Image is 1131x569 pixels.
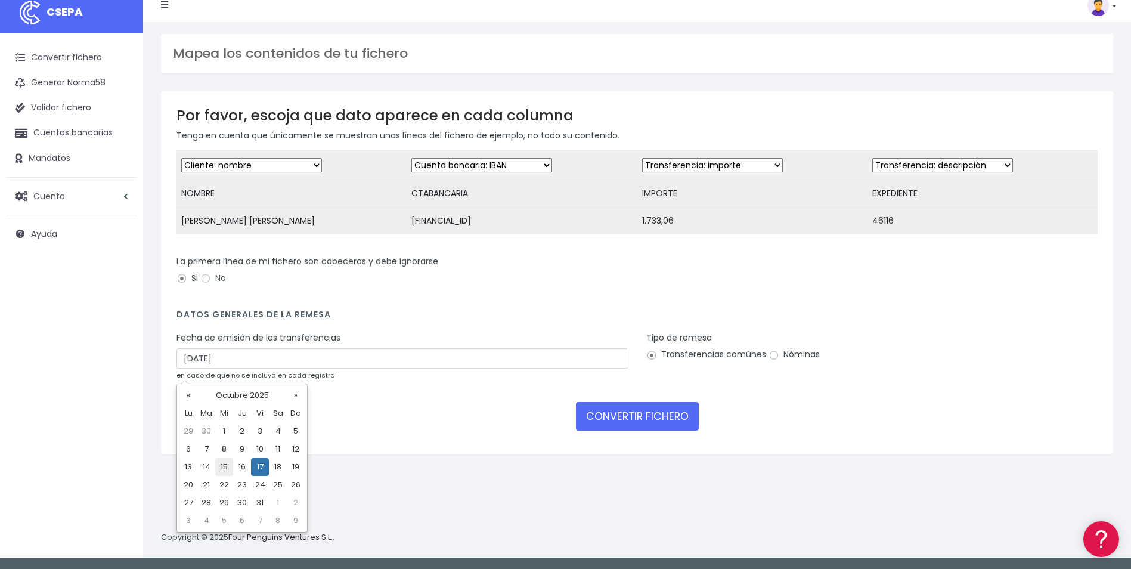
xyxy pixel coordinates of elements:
td: 27 [179,494,197,512]
td: [FINANCIAL_ID] [407,208,637,235]
td: 5 [287,422,305,440]
td: 1 [269,494,287,512]
a: Cuentas bancarias [6,120,137,146]
a: Generar Norma58 [6,70,137,95]
td: 13 [179,458,197,476]
td: 28 [197,494,215,512]
p: Tenga en cuenta que únicamente se muestran unas líneas del fichero de ejemplo, no todo su contenido. [176,129,1098,142]
label: Fecha de emisión de las transferencias [176,332,340,344]
th: Do [287,404,305,422]
label: Transferencias comúnes [646,348,766,361]
td: 14 [197,458,215,476]
a: Mandatos [6,146,137,171]
td: 9 [233,440,251,458]
td: 7 [251,512,269,530]
td: 22 [215,476,233,494]
a: Validar fichero [6,95,137,120]
a: Cuenta [6,184,137,209]
td: 7 [197,440,215,458]
td: 3 [251,422,269,440]
label: No [200,272,226,284]
td: 2 [233,422,251,440]
td: 46116 [867,208,1098,235]
td: 10 [251,440,269,458]
th: Vi [251,404,269,422]
label: Si [176,272,198,284]
a: Ayuda [6,221,137,246]
td: 1 [215,422,233,440]
p: Copyright © 2025 . [161,531,334,544]
label: La primera línea de mi fichero son cabeceras y debe ignorarse [176,255,438,268]
td: 30 [233,494,251,512]
td: 31 [251,494,269,512]
td: 8 [269,512,287,530]
td: 29 [215,494,233,512]
label: Tipo de remesa [646,332,712,344]
span: Cuenta [33,190,65,202]
td: 17 [251,458,269,476]
th: Sa [269,404,287,422]
th: Octubre 2025 [197,386,287,404]
td: IMPORTE [637,180,867,208]
td: 23 [233,476,251,494]
td: 24 [251,476,269,494]
td: 19 [287,458,305,476]
th: Ju [233,404,251,422]
a: Convertir fichero [6,45,137,70]
td: 18 [269,458,287,476]
td: 4 [197,512,215,530]
td: 8 [215,440,233,458]
td: [PERSON_NAME] [PERSON_NAME] [176,208,407,235]
td: CTABANCARIA [407,180,637,208]
span: Ayuda [31,228,57,240]
td: 26 [287,476,305,494]
td: 20 [179,476,197,494]
th: Mi [215,404,233,422]
td: 21 [197,476,215,494]
label: Nóminas [769,348,820,361]
td: 1.733,06 [637,208,867,235]
button: CONVERTIR FICHERO [576,402,699,431]
td: NOMBRE [176,180,407,208]
th: » [287,386,305,404]
td: 3 [179,512,197,530]
td: 9 [287,512,305,530]
td: 6 [179,440,197,458]
td: 30 [197,422,215,440]
a: Four Penguins Ventures S.L. [228,531,333,543]
td: 2 [287,494,305,512]
small: en caso de que no se incluya en cada registro [176,370,334,380]
td: 16 [233,458,251,476]
h3: Mapea los contenidos de tu fichero [173,46,1101,61]
h4: Datos generales de la remesa [176,310,1098,326]
td: 29 [179,422,197,440]
td: 5 [215,512,233,530]
td: 11 [269,440,287,458]
h3: Por favor, escoja que dato aparece en cada columna [176,107,1098,124]
td: 25 [269,476,287,494]
td: EXPEDIENTE [867,180,1098,208]
td: 15 [215,458,233,476]
td: 12 [287,440,305,458]
td: 4 [269,422,287,440]
th: Lu [179,404,197,422]
span: CSEPA [47,4,83,19]
th: « [179,386,197,404]
td: 6 [233,512,251,530]
th: Ma [197,404,215,422]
